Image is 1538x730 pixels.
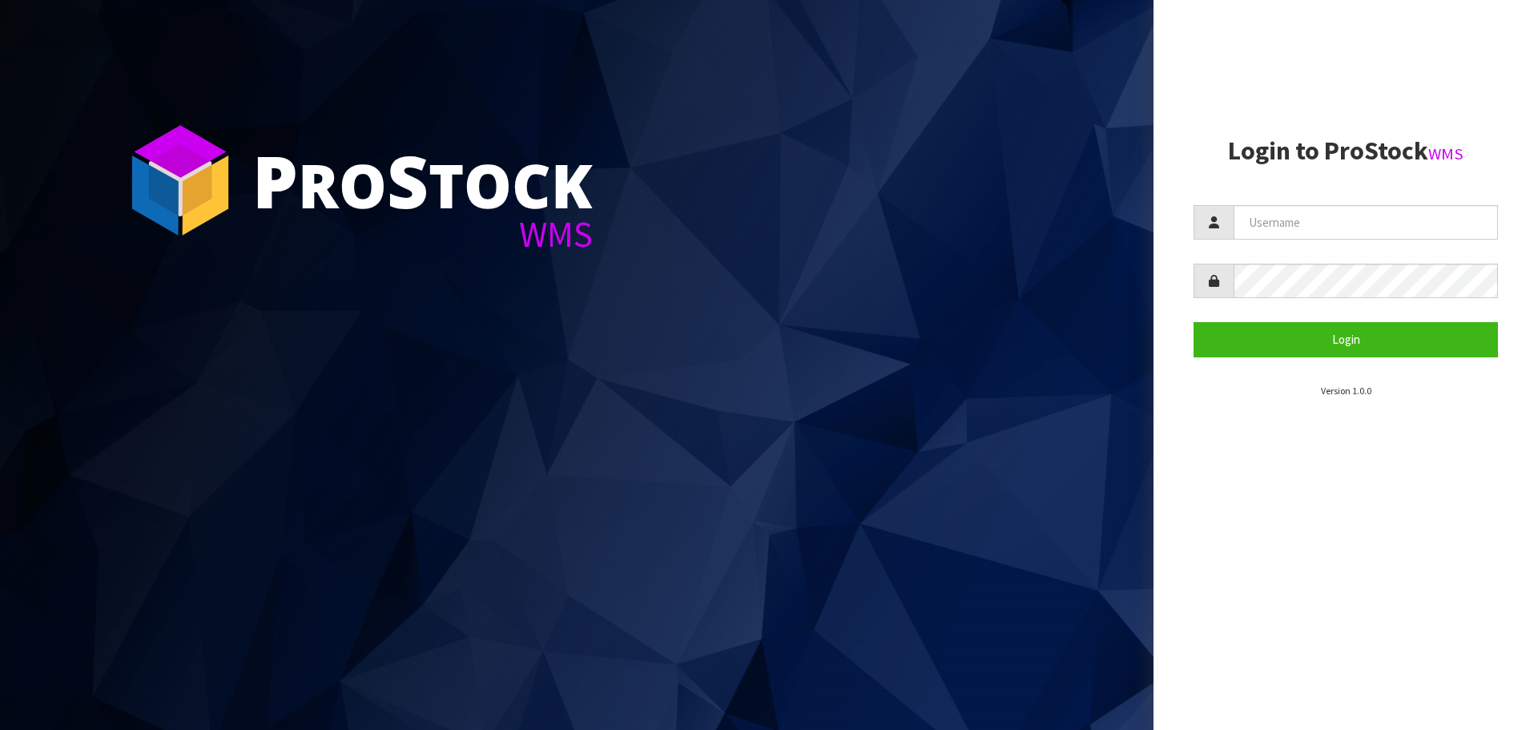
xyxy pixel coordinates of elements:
[252,144,593,216] div: ro tock
[387,131,429,229] span: S
[1234,205,1498,240] input: Username
[1428,143,1464,164] small: WMS
[120,120,240,240] img: ProStock Cube
[252,216,593,252] div: WMS
[1194,137,1498,165] h2: Login to ProStock
[1321,385,1371,397] small: Version 1.0.0
[1194,322,1498,357] button: Login
[252,131,298,229] span: P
